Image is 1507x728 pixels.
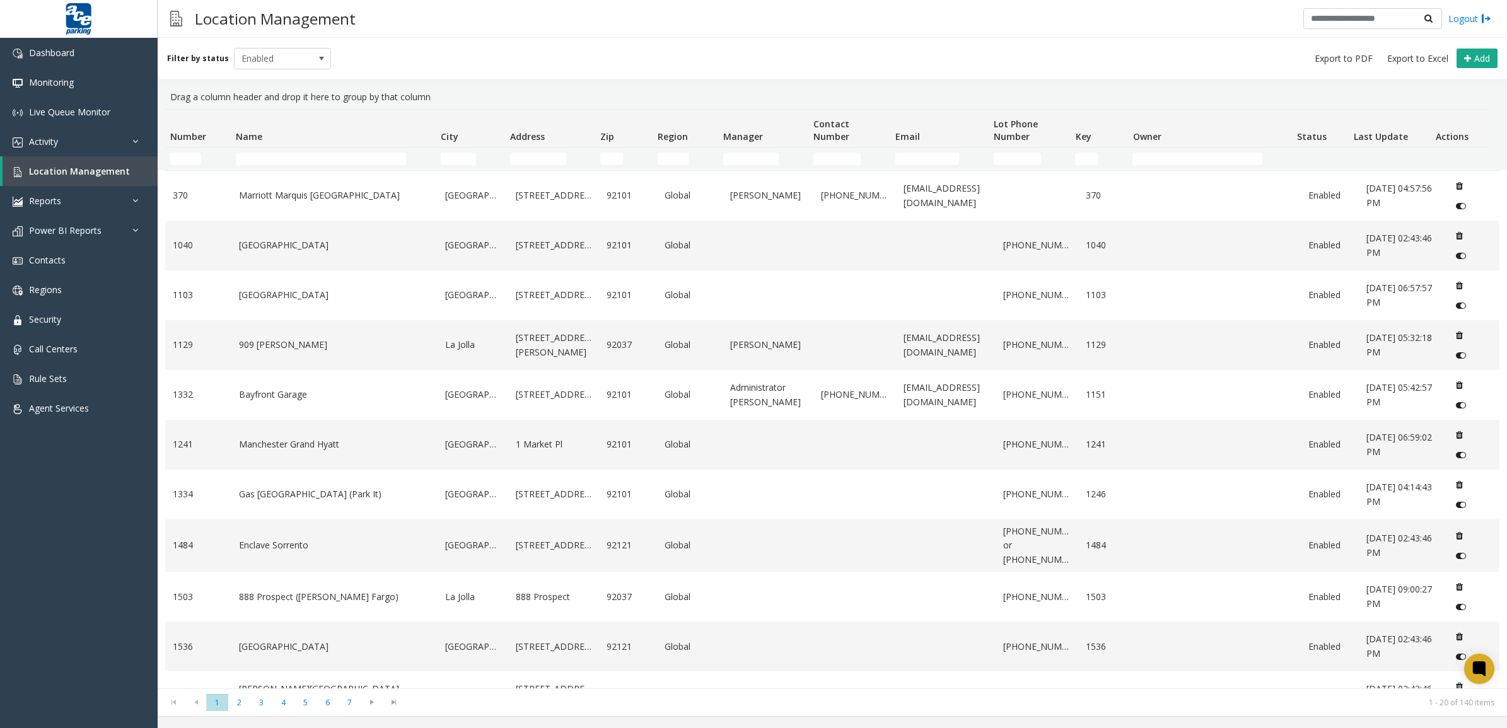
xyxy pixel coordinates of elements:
[730,188,806,202] a: [PERSON_NAME]
[1003,288,1071,302] a: [PHONE_NUMBER]
[1366,331,1434,359] a: [DATE] 05:32:18 PM
[3,156,158,186] a: Location Management
[723,153,779,165] input: Manager Filter
[445,590,500,604] a: La Jolla
[516,238,591,252] a: [STREET_ADDRESS]
[173,640,224,654] a: 1536
[29,195,61,207] span: Reports
[445,288,500,302] a: [GEOGRAPHIC_DATA]
[516,288,591,302] a: [STREET_ADDRESS]
[445,437,500,451] a: [GEOGRAPHIC_DATA]
[13,286,23,296] img: 'icon'
[1449,246,1472,266] button: Disable
[904,381,987,409] a: [EMAIL_ADDRESS][DOMAIN_NAME]
[1086,388,1129,402] a: 1151
[436,147,505,170] td: City Filter
[29,402,89,414] span: Agent Services
[1449,597,1472,617] button: Disable
[239,188,431,202] a: Marriott Marquis [GEOGRAPHIC_DATA]
[383,694,405,712] span: Go to the last page
[595,147,653,170] td: Zip Filter
[236,130,262,142] span: Name
[665,388,716,402] a: Global
[317,694,339,711] span: Page 6
[665,338,716,352] a: Global
[1086,538,1129,552] a: 1484
[173,238,224,252] a: 1040
[994,118,1038,142] span: Lot Phone Number
[607,238,649,252] a: 92101
[29,313,61,325] span: Security
[13,374,23,384] img: 'icon'
[206,694,228,711] span: Page 1
[239,538,431,552] a: Enclave Sorrento
[1366,531,1434,560] a: [DATE] 02:43:46 PM
[516,388,591,402] a: [STREET_ADDRESS]
[445,388,500,402] a: [GEOGRAPHIC_DATA]
[29,76,74,88] span: Monitoring
[13,256,23,266] img: 'icon'
[1382,50,1453,67] button: Export to Excel
[1308,640,1351,654] a: Enabled
[173,388,224,402] a: 1332
[718,147,808,170] td: Manager Filter
[1003,437,1071,451] a: [PHONE_NUMBER]
[13,404,23,414] img: 'icon'
[294,694,317,711] span: Page 5
[510,130,545,142] span: Address
[1086,338,1129,352] a: 1129
[13,226,23,236] img: 'icon'
[13,49,23,59] img: 'icon'
[445,538,500,552] a: [GEOGRAPHIC_DATA]
[363,697,380,707] span: Go to the next page
[665,288,716,302] a: Global
[29,254,66,266] span: Contacts
[13,108,23,118] img: 'icon'
[1449,647,1472,667] button: Disable
[1449,445,1472,465] button: Disable
[29,373,67,384] span: Rule Sets
[658,153,689,165] input: Region Filter
[445,640,500,654] a: [GEOGRAPHIC_DATA]
[723,130,763,142] span: Manager
[1449,325,1469,345] button: Delete
[445,188,500,202] a: [GEOGRAPHIC_DATA]
[1086,487,1129,501] a: 1246
[239,388,431,402] a: Bayfront Garage
[665,238,716,252] a: Global
[653,147,718,170] td: Region Filter
[665,640,716,654] a: Global
[516,538,591,552] a: [STREET_ADDRESS]
[1474,52,1490,64] span: Add
[1449,345,1472,366] button: Disable
[1308,538,1351,552] a: Enabled
[13,197,23,207] img: 'icon'
[516,590,591,604] a: 888 Prospect
[173,538,224,552] a: 1484
[904,331,987,359] a: [EMAIL_ADDRESS][DOMAIN_NAME]
[1003,238,1071,252] a: [PHONE_NUMBER]
[239,590,431,604] a: 888 Prospect ([PERSON_NAME] Fargo)
[445,238,500,252] a: [GEOGRAPHIC_DATA]
[1075,153,1098,165] input: Key Filter
[1449,176,1469,196] button: Delete
[412,697,1494,708] kendo-pager-info: 1 - 20 of 140 items
[808,147,890,170] td: Contact Number Filter
[607,590,649,604] a: 92037
[904,182,987,210] a: [EMAIL_ADDRESS][DOMAIN_NAME]
[441,130,458,142] span: City
[1366,282,1432,308] span: [DATE] 06:57:57 PM
[665,538,716,552] a: Global
[29,106,110,118] span: Live Queue Monitor
[1449,526,1469,546] button: Delete
[1449,676,1469,696] button: Delete
[1449,425,1469,445] button: Delete
[170,153,201,165] input: Number Filter
[1086,590,1129,604] a: 1503
[1431,110,1488,147] th: Actions
[607,338,649,352] a: 92037
[173,590,224,604] a: 1503
[1308,437,1351,451] a: Enabled
[1366,182,1432,208] span: [DATE] 04:57:56 PM
[994,153,1041,165] input: Lot Phone Number Filter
